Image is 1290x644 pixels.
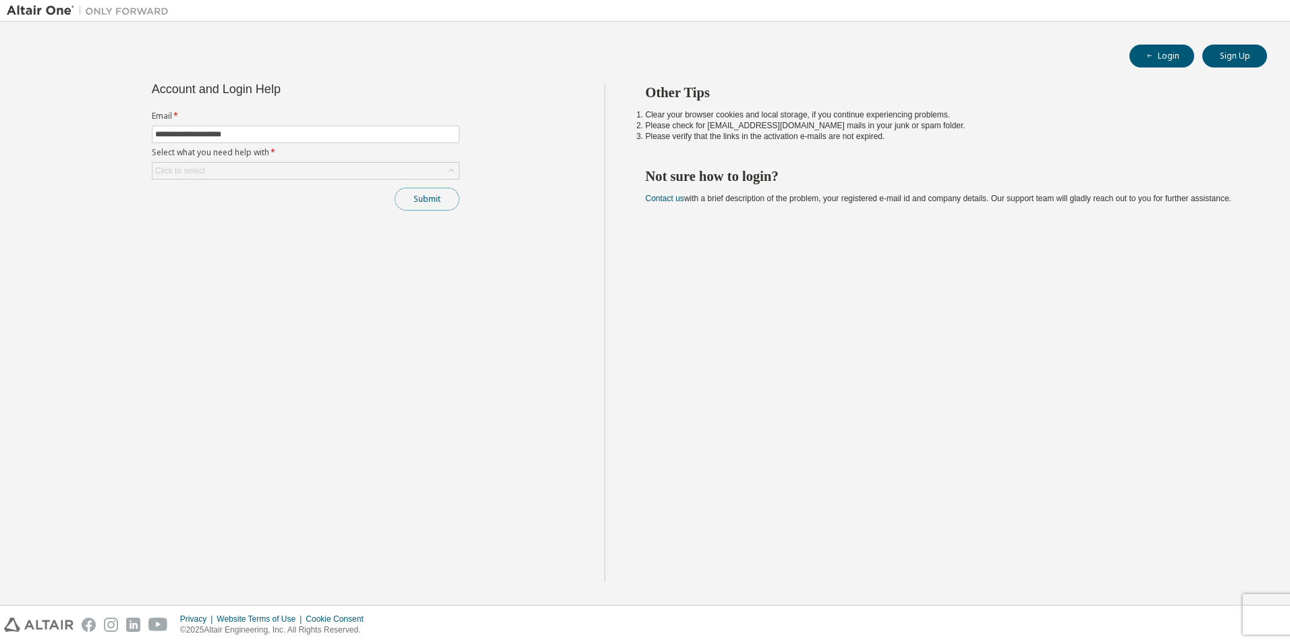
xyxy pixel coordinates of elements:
[148,618,168,632] img: youtube.svg
[126,618,140,632] img: linkedin.svg
[646,194,1231,203] span: with a brief description of the problem, your registered e-mail id and company details. Our suppo...
[7,4,175,18] img: Altair One
[646,120,1243,131] li: Please check for [EMAIL_ADDRESS][DOMAIN_NAME] mails in your junk or spam folder.
[152,163,459,179] div: Click to select
[1129,45,1194,68] button: Login
[646,131,1243,142] li: Please verify that the links in the activation e-mails are not expired.
[217,614,306,624] div: Website Terms of Use
[646,194,684,203] a: Contact us
[152,111,459,122] label: Email
[180,624,372,636] p: © 2025 Altair Engineering, Inc. All Rights Reserved.
[646,84,1243,101] h2: Other Tips
[646,167,1243,185] h2: Not sure how to login?
[646,109,1243,120] li: Clear your browser cookies and local storage, if you continue experiencing problems.
[4,618,74,632] img: altair_logo.svg
[1202,45,1267,68] button: Sign Up
[104,618,118,632] img: instagram.svg
[152,147,459,158] label: Select what you need help with
[152,84,398,95] div: Account and Login Help
[306,614,371,624] div: Cookie Consent
[82,618,96,632] img: facebook.svg
[180,614,217,624] div: Privacy
[395,188,459,211] button: Submit
[155,165,205,176] div: Click to select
